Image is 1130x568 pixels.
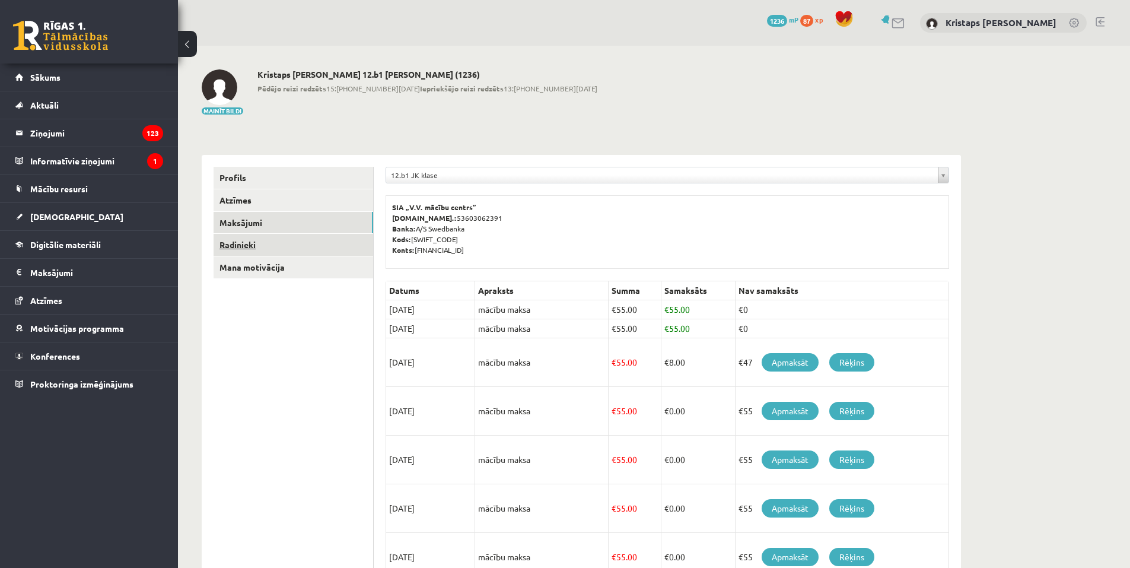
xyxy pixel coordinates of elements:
span: € [664,357,669,367]
a: Rīgas 1. Tālmācības vidusskola [13,21,108,50]
td: 55.00 [609,319,661,338]
td: [DATE] [386,387,475,436]
a: Profils [214,167,373,189]
span: € [664,304,669,315]
span: Proktoringa izmēģinājums [30,379,133,389]
a: Mācību resursi [15,175,163,202]
span: € [664,503,669,513]
b: Pēdējo reizi redzēts [257,84,326,93]
td: 55.00 [661,300,735,319]
td: 8.00 [661,338,735,387]
td: mācību maksa [475,338,609,387]
td: €55 [735,387,948,436]
td: [DATE] [386,484,475,533]
td: mācību maksa [475,319,609,338]
th: Summa [609,281,661,300]
span: € [612,357,616,367]
td: 0.00 [661,387,735,436]
span: € [612,323,616,334]
span: € [664,405,669,416]
th: Samaksāts [661,281,735,300]
b: Kods: [392,234,411,244]
span: € [612,454,616,465]
a: Apmaksāt [762,450,819,469]
a: Rēķins [829,548,874,566]
span: mP [789,15,798,24]
a: Apmaksāt [762,353,819,372]
td: €55 [735,436,948,484]
td: 55.00 [609,484,661,533]
span: € [612,503,616,513]
a: Radinieki [214,234,373,256]
td: 55.00 [609,387,661,436]
span: € [664,323,669,334]
a: 1236 mP [767,15,798,24]
td: 55.00 [609,338,661,387]
a: Aktuāli [15,91,163,119]
span: € [664,454,669,465]
td: mācību maksa [475,484,609,533]
span: xp [815,15,823,24]
span: Sākums [30,72,61,82]
span: Digitālie materiāli [30,239,101,250]
span: 87 [800,15,813,27]
span: € [612,405,616,416]
td: [DATE] [386,436,475,484]
th: Apraksts [475,281,609,300]
span: Motivācijas programma [30,323,124,334]
a: Atzīmes [214,189,373,211]
td: 55.00 [609,300,661,319]
th: Datums [386,281,475,300]
a: Apmaksāt [762,402,819,420]
td: 0.00 [661,484,735,533]
td: €55 [735,484,948,533]
legend: Maksājumi [30,259,163,286]
a: Atzīmes [15,287,163,314]
a: Maksājumi [214,212,373,234]
td: [DATE] [386,300,475,319]
a: 87 xp [800,15,829,24]
img: Kristaps Uldis Gothards [202,69,237,105]
legend: Informatīvie ziņojumi [30,147,163,174]
a: [DEMOGRAPHIC_DATA] [15,203,163,230]
legend: Ziņojumi [30,119,163,147]
a: Motivācijas programma [15,315,163,342]
a: Mana motivācija [214,256,373,278]
span: [DEMOGRAPHIC_DATA] [30,211,123,222]
a: Rēķins [829,499,874,518]
span: € [612,551,616,562]
td: [DATE] [386,319,475,338]
span: 15:[PHONE_NUMBER][DATE] 13:[PHONE_NUMBER][DATE] [257,83,597,94]
a: Maksājumi [15,259,163,286]
a: Ziņojumi123 [15,119,163,147]
i: 123 [142,125,163,141]
td: 0.00 [661,436,735,484]
b: SIA „V.V. mācību centrs” [392,202,477,212]
b: Banka: [392,224,416,233]
td: mācību maksa [475,387,609,436]
a: Proktoringa izmēģinājums [15,370,163,398]
b: [DOMAIN_NAME].: [392,213,457,223]
a: Konferences [15,342,163,370]
span: Atzīmes [30,295,62,306]
th: Nav samaksāts [735,281,948,300]
a: Apmaksāt [762,548,819,566]
span: Konferences [30,351,80,361]
button: Mainīt bildi [202,107,243,115]
span: € [612,304,616,315]
a: Rēķins [829,450,874,469]
a: 12.b1 JK klase [386,167,948,183]
p: 53603062391 A/S Swedbanka [SWIFT_CODE] [FINANCIAL_ID] [392,202,943,255]
span: € [664,551,669,562]
td: €47 [735,338,948,387]
td: 55.00 [609,436,661,484]
b: Konts: [392,245,415,255]
td: €0 [735,300,948,319]
a: Informatīvie ziņojumi1 [15,147,163,174]
i: 1 [147,153,163,169]
a: Rēķins [829,402,874,420]
a: Rēķins [829,353,874,372]
a: Digitālie materiāli [15,231,163,258]
td: mācību maksa [475,436,609,484]
td: [DATE] [386,338,475,387]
